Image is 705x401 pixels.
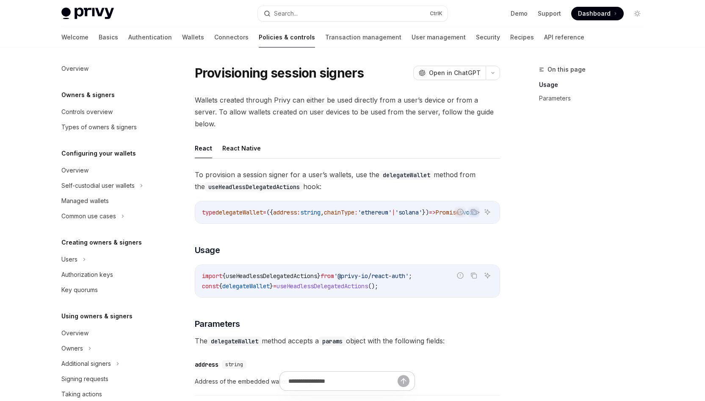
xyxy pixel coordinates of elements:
a: Overview [55,61,163,76]
code: useHeadlessDelegatedActions [205,182,303,192]
h1: Provisioning session signers [195,65,364,81]
span: The method accepts a object with the following fields: [195,335,500,347]
div: Overview [61,64,88,74]
button: Copy the contents from the code block [468,206,479,217]
img: light logo [61,8,114,19]
a: Security [476,27,500,47]
span: type [202,209,216,216]
span: = [263,209,266,216]
a: Types of owners & signers [55,120,163,135]
span: from [321,272,334,280]
a: Transaction management [325,27,401,47]
a: Authorization keys [55,267,163,282]
span: => [429,209,436,216]
span: Dashboard [578,9,611,18]
span: | [392,209,395,216]
span: } [317,272,321,280]
button: Send message [398,375,409,387]
span: ; [409,272,412,280]
a: Welcome [61,27,88,47]
h5: Configuring your wallets [61,148,136,159]
span: On this page [547,64,586,75]
div: Controls overview [61,107,113,117]
a: Key quorums [55,282,163,298]
a: Signing requests [55,371,163,387]
a: Parameters [539,92,651,105]
a: Managed wallets [55,193,163,209]
a: Demo [511,9,528,18]
span: Wallets created through Privy can either be used directly from a user’s device or from a server. ... [195,94,500,130]
div: Signing requests [61,374,108,384]
div: Overview [61,328,88,338]
span: To provision a session signer for a user’s wallets, use the method from the hook: [195,169,500,192]
a: Overview [55,163,163,178]
div: Owners [61,343,83,354]
a: Connectors [214,27,249,47]
div: Taking actions [61,389,102,399]
span: chainType [324,209,354,216]
a: User management [412,27,466,47]
a: Support [538,9,561,18]
a: Dashboard [571,7,624,20]
button: Search...CtrlK [258,6,448,21]
a: Authentication [128,27,172,47]
span: = [273,282,276,290]
code: delegateWallet [207,337,262,346]
span: Ctrl K [430,10,442,17]
a: Wallets [182,27,204,47]
span: delegateWallet [222,282,270,290]
div: Managed wallets [61,196,109,206]
button: Report incorrect code [455,270,466,281]
span: 'solana' [395,209,422,216]
button: Copy the contents from the code block [468,270,479,281]
button: Toggle dark mode [630,7,644,20]
span: string [225,361,243,368]
h5: Creating owners & signers [61,237,142,248]
a: Basics [99,27,118,47]
div: Overview [61,165,88,175]
span: 'ethereum' [358,209,392,216]
div: Users [61,254,77,265]
code: params [319,337,346,346]
div: Key quorums [61,285,98,295]
span: (); [368,282,378,290]
span: '@privy-io/react-auth' [334,272,409,280]
button: Open in ChatGPT [413,66,486,80]
button: Report incorrect code [455,206,466,217]
span: : [297,209,300,216]
span: : [354,209,358,216]
div: Common use cases [61,211,116,221]
span: }) [422,209,429,216]
span: Usage [195,244,220,256]
span: ({ [266,209,273,216]
span: { [219,282,222,290]
span: delegateWallet [216,209,263,216]
span: const [202,282,219,290]
span: Open in ChatGPT [429,69,481,77]
span: } [270,282,273,290]
div: Authorization keys [61,270,113,280]
span: useHeadlessDelegatedActions [276,282,368,290]
button: React [195,138,212,158]
button: Ask AI [482,206,493,217]
div: address [195,360,218,369]
span: > [476,209,480,216]
a: Policies & controls [259,27,315,47]
span: Parameters [195,318,240,330]
div: Search... [274,8,298,19]
a: API reference [544,27,584,47]
div: Types of owners & signers [61,122,137,132]
a: Usage [539,78,651,92]
span: string [300,209,321,216]
h5: Owners & signers [61,90,115,100]
div: Additional signers [61,359,111,369]
span: useHeadlessDelegatedActions [226,272,317,280]
a: Overview [55,326,163,341]
a: Recipes [510,27,534,47]
h5: Using owners & signers [61,311,133,321]
span: Promise [436,209,459,216]
button: Ask AI [482,270,493,281]
span: address [273,209,297,216]
div: Self-custodial user wallets [61,181,135,191]
button: React Native [222,138,261,158]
